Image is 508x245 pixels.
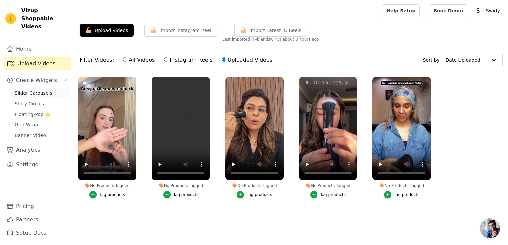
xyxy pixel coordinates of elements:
span: Floating-Pop ⭐ [15,111,51,118]
label: Uploaded Videos [222,56,273,64]
a: Home [3,42,71,56]
div: No Products Tagged [299,183,357,188]
a: Story Circles [11,99,71,108]
button: Tag products [237,191,272,198]
a: Analytics [3,143,71,157]
span: Slider Carousels [15,90,52,96]
button: Tag products [163,191,199,198]
button: Tag products [89,191,125,198]
button: S Swirly [473,5,503,17]
span: Grid Wrap [15,122,38,128]
span: Import Latest IG Reels [249,27,301,34]
input: All Videos [123,57,127,62]
label: All Videos [123,56,155,64]
button: Upload Videos [80,24,134,37]
input: Uploaded Videos [222,57,226,62]
a: Setup Docs [3,226,71,240]
a: Settings [3,158,71,171]
a: Grid Wrap [11,120,71,129]
a: Slider Carousels [11,88,71,98]
text: S [476,7,480,14]
div: Filter Videos: [80,52,276,68]
div: Tag products [320,192,346,197]
div: Tag products [394,192,420,197]
div: Sort by: [423,53,503,67]
a: Help Setup [382,4,420,17]
button: Import Latest IG Reels [234,24,307,37]
a: Floating-Pop ⭐ [11,110,71,119]
a: Pricing [3,200,71,213]
img: Vizup [5,13,16,24]
label: Instagram Reels [164,56,213,64]
span: Last imported (@ blendswirly ): about 3 hours ago [222,37,319,42]
span: Banner Video [15,132,46,139]
button: Create Widgets [3,74,71,87]
div: Tag products [247,192,272,197]
a: Book Demo [429,4,467,17]
input: Instagram Reels [164,57,168,62]
div: Tag products [173,192,199,197]
span: Story Circles [15,100,44,107]
span: Vizup Shoppable Videos [21,7,69,31]
div: No Products Tagged [78,183,136,188]
div: No Products Tagged [372,183,431,188]
a: Banner Video [11,131,71,140]
button: Tag products [384,191,420,198]
span: Create Widgets [16,76,57,84]
button: Tag products [310,191,346,198]
p: Swirly [483,5,503,17]
div: Tag products [99,192,125,197]
div: Open chat [480,218,500,238]
button: Import Instagram Reel [144,24,217,37]
a: Partners [3,213,71,226]
div: No Products Tagged [152,183,210,188]
div: No Products Tagged [225,183,284,188]
a: Upload Videos [3,57,71,70]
